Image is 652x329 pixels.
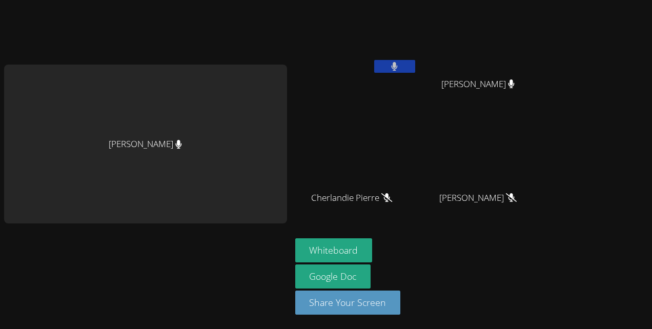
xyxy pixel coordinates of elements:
[295,264,371,289] a: Google Doc
[4,65,287,223] div: [PERSON_NAME]
[295,238,373,262] button: Whiteboard
[441,77,515,92] span: [PERSON_NAME]
[439,191,517,205] span: [PERSON_NAME]
[295,291,401,315] button: Share Your Screen
[311,191,392,205] span: Cherlandie Pierre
